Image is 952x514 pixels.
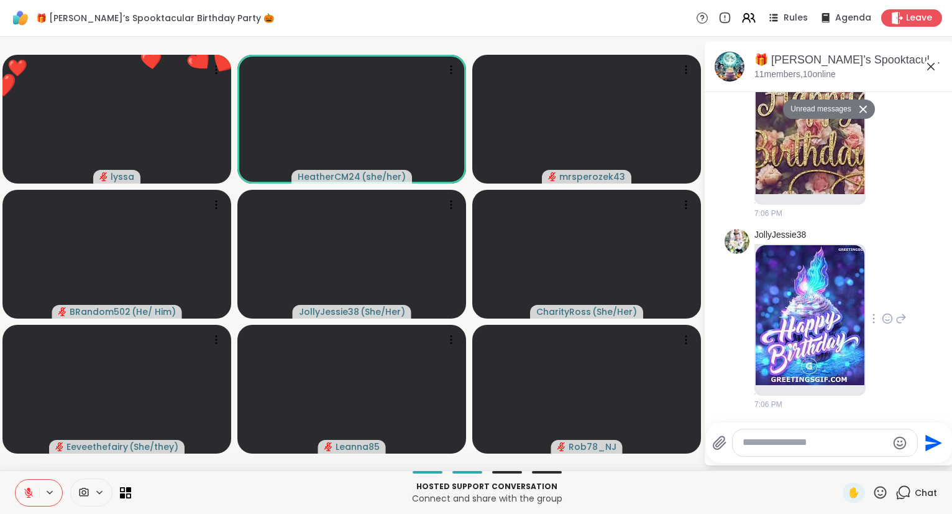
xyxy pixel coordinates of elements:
[848,485,860,500] span: ✋
[592,306,637,318] span: ( She/Her )
[70,306,130,318] span: BRandom502
[754,68,836,81] p: 11 members, 10 online
[569,441,616,453] span: Rob78_NJ
[756,245,864,385] img: happy birthday1.jpg
[201,11,250,60] button: ❤️
[835,12,871,24] span: Agenda
[99,172,108,181] span: audio-muted
[754,229,806,241] a: JollyJessie38
[139,481,835,492] p: Hosted support conversation
[536,306,591,318] span: CharityRoss
[906,12,932,24] span: Leave
[725,229,749,254] img: https://sharewell-space-live.sfo3.digitaloceanspaces.com/user-generated/3602621c-eaa5-4082-863a-9...
[298,171,360,183] span: HeatherCM24
[324,442,333,451] span: audio-muted
[754,399,782,410] span: 7:06 PM
[784,12,808,24] span: Rules
[132,40,172,80] button: ❤️
[36,12,274,24] span: 🎁 [PERSON_NAME]’s Spooktacular Birthday Party 🎃
[55,442,64,451] span: audio-muted
[548,172,557,181] span: audio-muted
[756,67,864,194] img: happy birthday.jpg
[10,7,31,29] img: ShareWell Logomark
[66,441,128,453] span: Eeveethefairy
[783,100,854,119] button: Unread messages
[743,436,887,449] textarea: Type your message
[754,52,943,68] div: 🎁 [PERSON_NAME]’s Spooktacular Birthday Party 🎃 , [DATE]
[132,306,176,318] span: ( He/ Him )
[715,52,744,82] img: 🎁 Lynette’s Spooktacular Birthday Party 🎃 , Oct 11
[299,306,359,318] span: JollyJessie38
[362,171,406,183] span: ( she/her )
[111,171,134,183] span: lyssa
[129,441,178,453] span: ( She/they )
[754,208,782,219] span: 7:06 PM
[892,436,907,451] button: Emoji picker
[557,442,566,451] span: audio-muted
[58,307,67,316] span: audio-muted
[360,306,405,318] span: ( She/Her )
[7,56,27,80] div: ❤️
[915,487,937,499] span: Chat
[336,441,380,453] span: Leanna85
[918,429,946,457] button: Send
[139,492,835,505] p: Connect and share with the group
[559,171,625,183] span: mrsperozek43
